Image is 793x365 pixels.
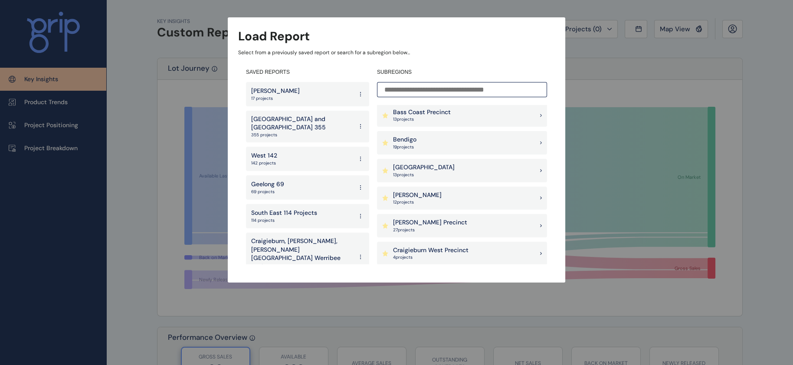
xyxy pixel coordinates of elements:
h4: SUBREGIONS [377,69,547,76]
p: 17 projects [251,95,300,102]
p: [PERSON_NAME] [251,87,300,95]
p: Select from a previously saved report or search for a subregion below... [238,49,555,56]
p: 13 project s [393,172,455,178]
p: Geelong 69 [251,180,284,189]
p: 114 projects [251,217,317,224]
p: [GEOGRAPHIC_DATA] and [GEOGRAPHIC_DATA] 355 [251,115,353,132]
p: 12 project s [393,199,442,205]
p: South East 114 Projects [251,209,317,217]
p: 142 projects [251,160,277,166]
h4: SAVED REPORTS [246,69,369,76]
p: 4 project s [393,254,469,260]
p: Craigieburn West Precinct [393,246,469,255]
p: [PERSON_NAME] Precinct [393,218,467,227]
p: 13 project s [393,116,451,122]
p: 355 projects [251,132,353,138]
p: Bass Coast Precinct [393,108,451,117]
p: West 142 [251,151,277,160]
p: [GEOGRAPHIC_DATA] [393,163,455,172]
p: Craigieburn, [PERSON_NAME], [PERSON_NAME][GEOGRAPHIC_DATA] Werribee Review [251,237,353,271]
p: 19 project s [393,144,416,150]
p: 69 projects [251,189,284,195]
p: [PERSON_NAME] [393,191,442,200]
p: 27 project s [393,227,467,233]
p: Bendigo [393,135,416,144]
h3: Load Report [238,28,310,45]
